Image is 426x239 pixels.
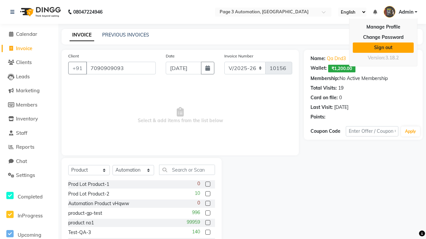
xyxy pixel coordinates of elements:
button: Apply [401,126,420,136]
input: Enter Offer / Coupon Code [346,126,398,136]
a: Inventory [2,115,57,123]
span: Admin [399,9,413,16]
span: Invoice [16,45,32,51]
div: Membership: [311,75,339,82]
div: Wallet: [311,65,327,72]
div: Points: [311,114,325,120]
div: Card on file: [311,94,338,101]
a: PREVIOUS INVOICES [102,32,149,38]
span: Inventory [16,116,38,122]
span: Leads [16,73,30,80]
span: Chat [16,158,27,164]
div: Coupon Code [311,128,346,135]
button: +91 [68,62,87,74]
label: Client [68,53,79,59]
span: Settings [16,172,35,178]
a: Calendar [2,31,57,38]
label: Invoice Number [224,53,253,59]
label: Date [166,53,175,59]
span: Members [16,102,37,108]
span: Select & add items from the list below [68,82,292,149]
span: Staff [16,130,27,136]
span: Upcoming [18,232,41,238]
div: Prod Lot Product-1 [68,181,109,188]
span: Reports [16,144,34,150]
div: No Active Membership [311,75,416,82]
a: Leads [2,73,57,81]
img: logo [17,3,63,21]
span: Marketing [16,87,40,94]
div: Automation Product vHqww [68,200,129,207]
div: Last Visit: [311,104,333,111]
div: Total Visits: [311,85,337,92]
div: 19 [338,85,343,92]
a: Invoice [2,45,57,52]
div: Version:3.18.2 [353,53,414,63]
span: 996 [192,209,200,216]
a: Qa Dnd3 [327,55,346,62]
span: 0 [197,180,200,187]
a: INVOICE [70,29,94,41]
span: Clients [16,59,32,65]
input: Search by Name/Mobile/Email/Code [86,62,156,74]
a: Marketing [2,87,57,95]
a: Change Password [353,32,414,42]
div: Test-QA-3 [68,229,91,236]
div: [DATE] [334,104,348,111]
div: product no1 [68,219,94,226]
a: Sign out [353,42,414,53]
a: Members [2,101,57,109]
a: Chat [2,158,57,165]
img: Admin [384,6,395,18]
div: product-gp-test [68,210,102,217]
span: Completed [18,194,43,200]
div: 0 [339,94,342,101]
span: 10 [195,190,200,197]
span: 99959 [187,219,200,226]
span: 0 [197,199,200,206]
a: Settings [2,172,57,179]
a: Manage Profile [353,22,414,32]
span: ₹1,200.00 [328,65,355,72]
a: Clients [2,59,57,66]
a: Staff [2,129,57,137]
input: Search or Scan [159,165,215,175]
span: 140 [192,228,200,235]
div: Prod Lot Product-2 [68,191,109,198]
span: InProgress [18,212,43,219]
div: Name: [311,55,325,62]
a: Reports [2,143,57,151]
span: Calendar [16,31,37,37]
b: 08047224946 [73,3,103,21]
